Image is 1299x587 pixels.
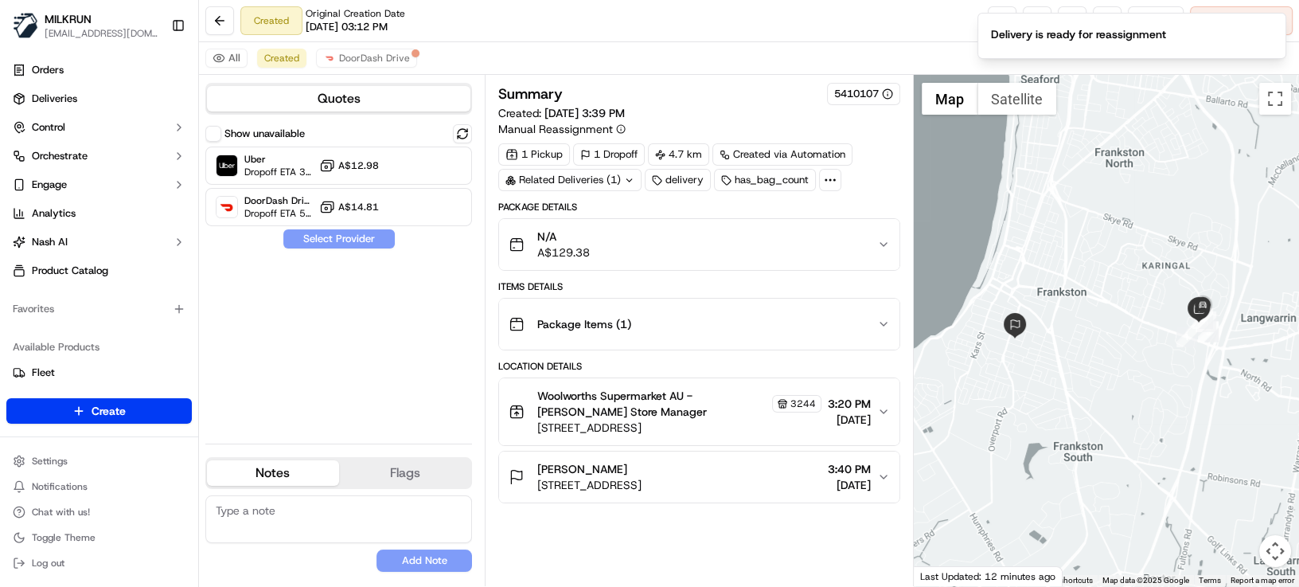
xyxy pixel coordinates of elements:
span: Dropoff ETA 51 minutes [244,207,313,220]
span: Nash AI [32,235,68,249]
span: Analytics [32,206,76,221]
span: Engage [32,178,67,192]
div: delivery [645,169,711,191]
button: MILKRUNMILKRUN[EMAIL_ADDRESS][DOMAIN_NAME] [6,6,165,45]
span: Settings [32,455,68,468]
img: MILKRUN [13,13,38,38]
span: N/A [537,229,590,245]
button: Quotes [207,86,470,112]
span: [PERSON_NAME] [537,461,627,477]
button: Control [6,115,192,140]
span: Map data ©2025 Google [1102,576,1189,585]
span: A$12.98 [338,159,379,172]
a: Report a map error [1231,576,1294,585]
button: Toggle Theme [6,526,192,549]
span: 3:20 PM [828,396,871,412]
div: Available Products [6,335,192,360]
span: Orders [32,63,64,77]
button: [PERSON_NAME][STREET_ADDRESS]3:40 PM[DATE] [499,452,899,503]
span: Control [32,120,65,135]
button: Notifications [6,475,192,498]
a: Analytics [6,201,192,226]
button: Notes [207,460,339,486]
a: Product Catalog [6,258,192,284]
button: [EMAIL_ADDRESS][DOMAIN_NAME] [45,27,158,40]
div: Delivery is ready for reassignment [991,26,1166,42]
button: Map camera controls [1259,535,1291,567]
span: Package Items ( 1 ) [537,316,631,332]
span: Created: [498,105,625,121]
button: Create [6,398,192,424]
span: Product Catalog [32,264,108,278]
span: [DATE] 3:39 PM [544,106,625,120]
button: Chat with us! [6,501,192,523]
span: Create [92,403,126,419]
button: MILKRUN [45,11,92,27]
div: Items Details [498,280,900,293]
span: A$129.38 [537,245,590,260]
button: Engage [6,172,192,198]
button: Package Items (1) [499,299,899,350]
button: Manual Reassignment [498,121,626,137]
span: Uber [244,153,313,166]
span: Orchestrate [32,149,88,163]
div: 1 Pickup [498,143,570,166]
span: Woolworths Supermarket AU - [PERSON_NAME] Store Manager [537,388,769,420]
div: Last Updated: 12 minutes ago [914,566,1063,586]
span: [STREET_ADDRESS] [537,420,821,436]
img: doordash_logo_v2.png [323,52,336,65]
span: Created [264,52,299,65]
button: Fleet [6,360,192,385]
button: DoorDash Drive [316,49,417,68]
button: Log out [6,552,192,574]
a: Terms (opens in new tab) [1199,576,1221,585]
div: 4.7 km [648,143,709,166]
img: DoorDash Drive [216,197,237,217]
span: [DATE] 03:12 PM [306,20,388,34]
span: 3:40 PM [828,461,871,477]
span: Fleet [32,366,55,380]
img: Google [918,565,970,586]
div: Favorites [6,296,192,322]
button: N/AA$129.38 [499,219,899,270]
button: All [205,49,248,68]
img: Uber [216,155,237,176]
span: DoorDash Drive [244,194,313,207]
a: Created via Automation [712,143,852,166]
span: Dropoff ETA 37 minutes [244,166,313,178]
span: 3244 [790,397,816,410]
div: 1 Dropoff [573,143,645,166]
span: Original Creation Date [306,7,405,20]
a: Fleet [13,366,185,380]
button: Show satellite imagery [977,83,1056,115]
button: A$14.81 [319,199,379,215]
button: A$12.98 [319,158,379,174]
div: Related Deliveries (1) [498,169,642,191]
a: Deliveries [6,86,192,112]
button: Woolworths Supermarket AU - [PERSON_NAME] Store Manager3244[STREET_ADDRESS]3:20 PM[DATE] [499,378,899,445]
span: Log out [32,557,64,569]
span: DoorDash Drive [339,52,410,65]
button: Show street map [922,83,977,115]
span: Deliveries [32,92,77,106]
span: [DATE] [828,412,871,428]
button: Toggle fullscreen view [1259,83,1291,115]
span: [DATE] [828,477,871,493]
button: 5410107 [834,87,893,101]
span: Chat with us! [32,506,90,519]
div: has_bag_count [714,169,816,191]
span: Toggle Theme [32,531,96,544]
span: Manual Reassignment [498,121,613,137]
a: Orders [6,57,192,83]
a: Open this area in Google Maps (opens a new window) [918,565,970,586]
span: [STREET_ADDRESS] [537,477,642,493]
button: Settings [6,450,192,472]
div: 1 [1176,327,1197,347]
button: Flags [339,460,471,486]
span: A$14.81 [338,201,379,213]
label: Show unavailable [224,127,305,141]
